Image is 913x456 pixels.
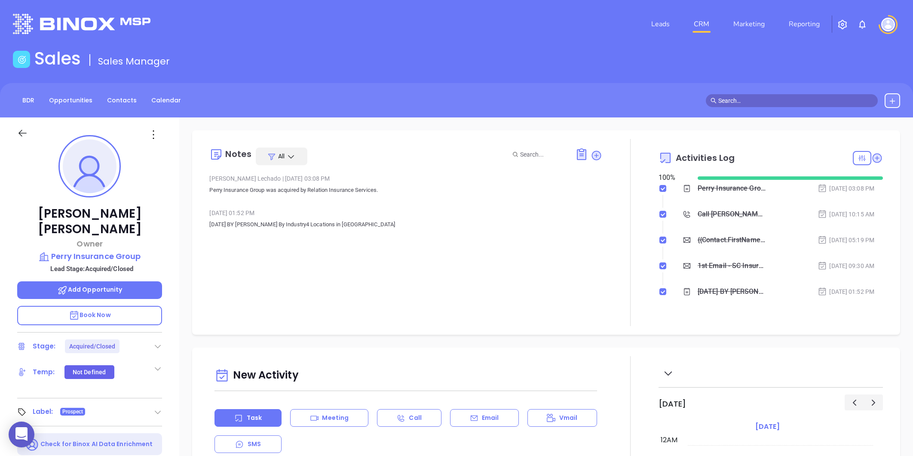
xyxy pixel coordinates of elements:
[73,365,106,379] div: Not Defined
[209,172,602,185] div: [PERSON_NAME] Lechado [DATE] 03:08 PM
[698,182,766,195] div: Perry Insurance Group was acquired by Relation Insurance Services.
[17,238,162,250] p: Owner
[845,394,864,410] button: Previous day
[864,394,883,410] button: Next day
[57,285,123,294] span: Add Opportunity
[146,93,186,108] a: Calendar
[659,399,686,409] h2: [DATE]
[730,15,768,33] a: Marketing
[520,150,566,159] input: Search...
[248,440,261,449] p: SMS
[818,210,874,219] div: [DATE] 10:15 AM
[24,437,39,452] img: Ai-Enrich-DaqCidB-.svg
[676,154,735,162] span: Activities Log
[278,152,285,160] span: All
[17,250,162,262] a: Perry Insurance Group
[818,184,874,193] div: [DATE] 03:08 PM
[21,263,162,274] p: Lead Stage: Acquired/Closed
[102,93,142,108] a: Contacts
[209,185,602,195] p: Perry Insurance Group was acquired by Relation Insurance Services.
[34,48,81,69] h1: Sales
[214,365,597,387] div: New Activity
[40,440,153,449] p: Check for Binox AI Data Enrichment
[209,206,602,219] div: [DATE] 01:52 PM
[698,234,766,246] div: {{Contact.FirstName}}, did you know [US_STATE]'s data protection act is now being enforced?
[17,93,40,108] a: BDR
[881,18,895,31] img: user
[698,259,766,272] div: 1st Email - SC Insurance
[711,98,717,104] span: search
[698,285,766,298] div: [DATE] BY [PERSON_NAME] By Industry4 Locations in [GEOGRAPHIC_DATA]
[648,15,673,33] a: Leads
[659,173,687,183] div: 100 %
[225,150,251,158] div: Notes
[857,19,867,30] img: iconNotification
[33,366,55,379] div: Temp:
[718,96,873,105] input: Search…
[754,421,781,433] a: [DATE]
[837,19,848,30] img: iconSetting
[247,413,262,422] p: Task
[698,208,766,221] div: Call [PERSON_NAME] to follow up
[818,235,874,245] div: [DATE] 05:19 PM
[818,261,874,271] div: [DATE] 09:30 AM
[482,413,499,422] p: Email
[69,311,111,319] span: Book Now
[33,405,53,418] div: Label:
[690,15,713,33] a: CRM
[98,55,170,68] span: Sales Manager
[17,206,162,237] p: [PERSON_NAME] [PERSON_NAME]
[63,139,116,193] img: profile-user
[13,14,150,34] img: logo
[659,435,679,445] div: 12am
[69,339,116,353] div: Acquired/Closed
[62,407,83,416] span: Prospect
[785,15,823,33] a: Reporting
[44,93,98,108] a: Opportunities
[33,340,56,353] div: Stage:
[282,175,284,182] span: |
[322,413,349,422] p: Meeting
[559,413,578,422] p: Vmail
[409,413,421,422] p: Call
[818,287,874,296] div: [DATE] 01:52 PM
[209,219,602,230] p: [DATE] BY [PERSON_NAME] By Industry4 Locations in [GEOGRAPHIC_DATA]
